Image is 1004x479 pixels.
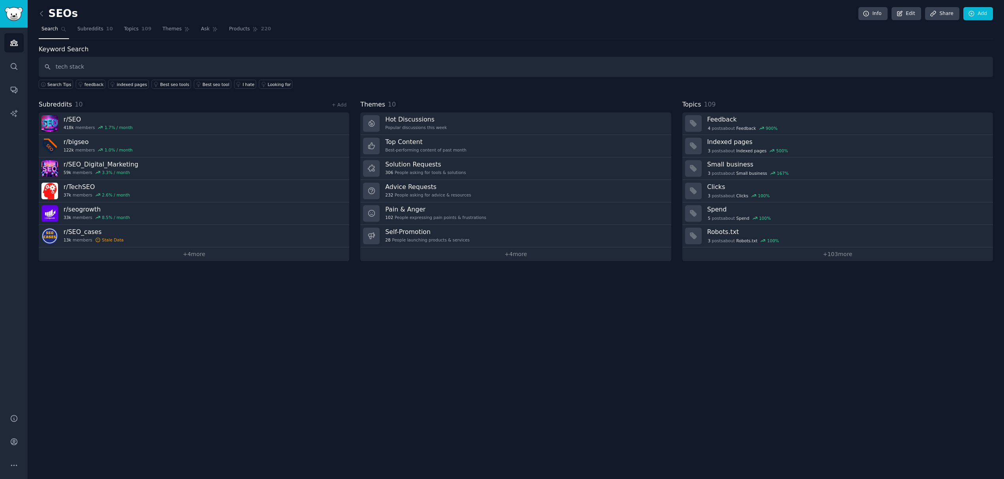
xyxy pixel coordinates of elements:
h3: Clicks [707,183,987,191]
div: indexed pages [117,82,147,87]
div: post s about [707,192,771,199]
div: post s about [707,147,789,154]
span: 4 [708,125,710,131]
div: Best seo tool [202,82,229,87]
h3: Indexed pages [707,138,987,146]
a: Subreddits10 [75,23,116,39]
a: Ask [198,23,221,39]
h3: r/ SEO_cases [64,228,124,236]
div: Stale Data [102,237,124,243]
a: r/bigseo122kmembers1.0% / month [39,135,349,157]
div: post s about [707,237,780,244]
a: Spend5postsaboutSpend100% [682,202,993,225]
span: 10 [75,101,83,108]
img: SEO_Digital_Marketing [41,160,58,177]
div: People launching products & services [385,237,470,243]
div: 1.7 % / month [105,125,133,130]
span: 5 [708,215,710,221]
a: Looking for [259,80,292,89]
a: Share [925,7,959,21]
span: Themes [360,100,385,110]
a: r/SEO_cases13kmembersStale Data [39,225,349,247]
span: Small business [736,170,767,176]
h3: Feedback [707,115,987,123]
div: Popular discussions this week [385,125,447,130]
span: 109 [704,101,716,108]
div: 3.3 % / month [102,170,130,175]
div: 1.0 % / month [105,147,133,153]
img: seogrowth [41,205,58,222]
span: 59k [64,170,71,175]
span: 33k [64,215,71,220]
span: 3 [708,193,710,198]
a: feedback [76,80,105,89]
div: 8.5 % / month [102,215,130,220]
img: SEO [41,115,58,132]
h3: r/ seogrowth [64,205,130,213]
div: members [64,170,138,175]
a: Pain & Anger102People expressing pain points & frustrations [360,202,671,225]
a: Topics109 [121,23,154,39]
img: SEO_cases [41,228,58,244]
h3: Top Content [385,138,466,146]
h3: r/ bigseo [64,138,133,146]
span: 306 [385,170,393,175]
img: GummySearch logo [5,7,23,21]
span: 10 [388,101,396,108]
div: People asking for tools & solutions [385,170,466,175]
a: Best seo tools [152,80,191,89]
a: r/SEO_Digital_Marketing59kmembers3.3% / month [39,157,349,180]
a: Add [963,7,993,21]
span: Products [229,26,250,33]
span: 10 [106,26,113,33]
a: r/TechSEO37kmembers2.6% / month [39,180,349,202]
a: indexed pages [108,80,149,89]
a: Clicks3postsaboutClicks100% [682,180,993,202]
span: 3 [708,148,710,153]
div: People expressing pain points & frustrations [385,215,486,220]
h3: Self-Promotion [385,228,470,236]
h3: Pain & Anger [385,205,486,213]
div: members [64,237,124,243]
a: + Add [332,102,347,108]
div: People asking for advice & resources [385,192,471,198]
span: Ask [201,26,210,33]
h3: Small business [707,160,987,168]
div: 100 % [758,193,770,198]
a: Self-Promotion28People launching products & services [360,225,671,247]
span: 102 [385,215,393,220]
span: 3 [708,170,710,176]
div: members [64,147,133,153]
span: Indexed pages [736,148,767,153]
a: Best seo tool [194,80,231,89]
a: Feedback4postsaboutFeedback900% [682,112,993,135]
h3: Spend [707,205,987,213]
h2: SEOs [39,7,78,20]
h3: r/ TechSEO [64,183,130,191]
div: Looking for [268,82,291,87]
div: 500 % [776,148,788,153]
a: Solution Requests306People asking for tools & solutions [360,157,671,180]
span: Search Tips [47,82,71,87]
a: Products220 [226,23,273,39]
span: 109 [141,26,152,33]
a: Themes [160,23,193,39]
a: r/SEO418kmembers1.7% / month [39,112,349,135]
label: Keyword Search [39,45,88,53]
div: members [64,215,130,220]
span: Feedback [736,125,756,131]
span: Topics [682,100,701,110]
div: Best-performing content of past month [385,147,466,153]
span: Search [41,26,58,33]
span: 3 [708,238,710,243]
div: Best seo tools [160,82,189,87]
a: Search [39,23,69,39]
div: members [64,125,133,130]
span: Clicks [736,193,749,198]
h3: Hot Discussions [385,115,447,123]
div: 100 % [767,238,779,243]
span: 37k [64,192,71,198]
span: Themes [163,26,182,33]
span: 232 [385,192,393,198]
div: post s about [707,215,772,222]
